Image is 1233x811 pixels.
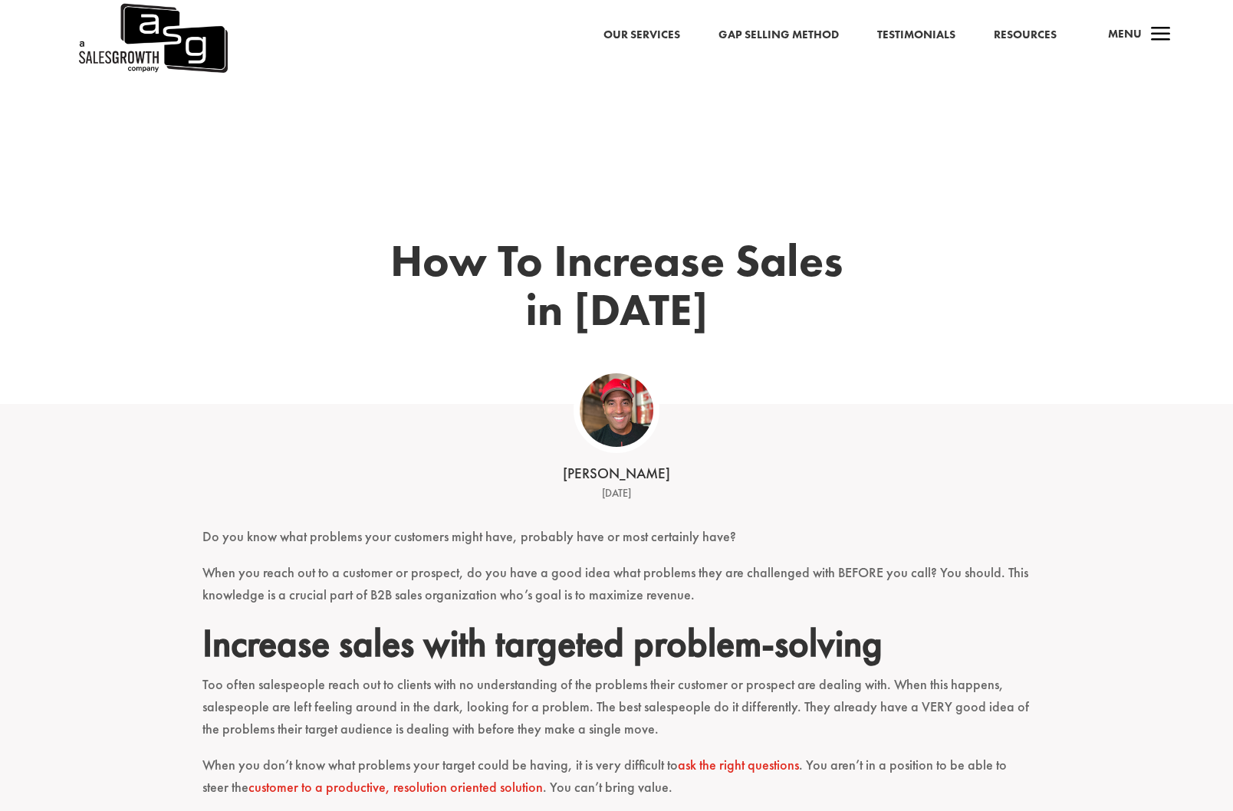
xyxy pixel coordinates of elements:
[202,620,1031,674] h2: Increase sales with targeted problem-solving
[603,25,680,45] a: Our Services
[877,25,955,45] a: Testimonials
[202,526,1031,562] p: Do you know what problems your customers might have, probably have or most certainly have?
[718,25,839,45] a: Gap Selling Method
[248,778,543,796] a: customer to a productive, resolution oriented solution
[363,236,870,343] h1: How To Increase Sales in [DATE]
[202,562,1031,620] p: When you reach out to a customer or prospect, do you have a good idea what problems they are chal...
[994,25,1057,45] a: Resources
[1108,26,1142,41] span: Menu
[580,373,653,447] img: ASG Co_alternate lockup (1)
[379,484,854,503] div: [DATE]
[202,674,1031,754] p: Too often salespeople reach out to clients with no understanding of the problems their customer o...
[379,464,854,484] div: [PERSON_NAME]
[678,756,799,773] a: ask the right questions
[1146,20,1176,51] span: a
